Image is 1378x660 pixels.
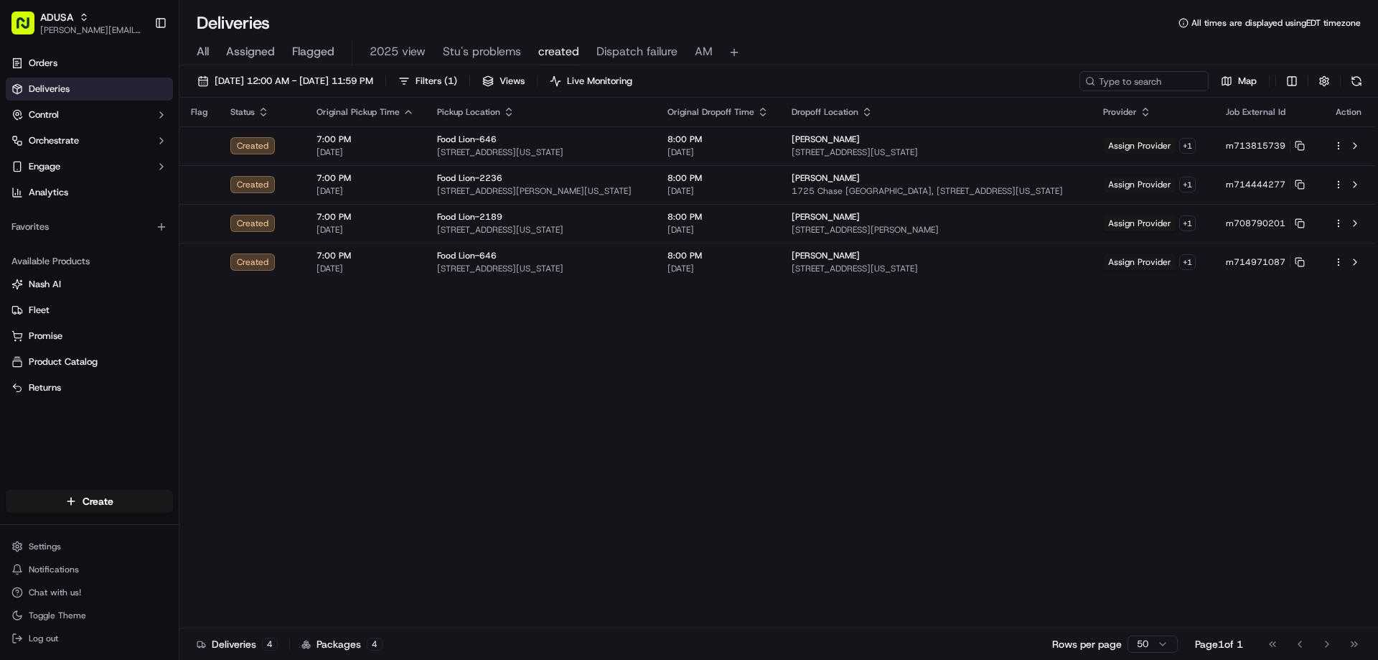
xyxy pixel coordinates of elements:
[6,490,173,513] button: Create
[437,147,645,158] span: [STREET_ADDRESS][US_STATE]
[1226,218,1285,229] span: m708790201
[215,75,373,88] span: [DATE] 12:00 AM - [DATE] 11:59 PM
[667,185,769,197] span: [DATE]
[667,134,769,145] span: 8:00 PM
[6,350,173,373] button: Product Catalog
[567,75,632,88] span: Live Monitoring
[191,106,207,118] span: Flag
[792,134,860,145] span: [PERSON_NAME]
[29,160,60,173] span: Engage
[197,11,270,34] h1: Deliveries
[416,75,457,88] span: Filters
[792,185,1080,197] span: 1725 Chase [GEOGRAPHIC_DATA], [STREET_ADDRESS][US_STATE]
[83,494,113,508] span: Create
[792,106,858,118] span: Dropoff Location
[443,43,521,60] span: Stu's problems
[317,263,414,274] span: [DATE]
[6,52,173,75] a: Orders
[6,628,173,649] button: Log out
[667,250,769,261] span: 8:00 PM
[29,330,62,343] span: Promise
[1195,637,1243,651] div: Page 1 of 1
[6,103,173,126] button: Control
[6,78,173,101] a: Deliveries
[1179,215,1196,231] button: +1
[40,24,143,36] span: [PERSON_NAME][EMAIL_ADDRESS][PERSON_NAME][DOMAIN_NAME]
[667,211,769,223] span: 8:00 PM
[11,381,167,394] a: Returns
[667,106,754,118] span: Original Dropoff Time
[1103,215,1176,231] span: Assign Provider
[667,172,769,184] span: 8:00 PM
[292,43,334,60] span: Flagged
[437,134,497,145] span: Food Lion-646
[197,43,209,60] span: All
[1103,254,1176,270] span: Assign Provider
[11,330,167,343] a: Promise
[1226,106,1285,118] span: Job External Id
[230,106,255,118] span: Status
[6,250,173,273] div: Available Products
[1226,179,1285,190] span: m714444277
[29,304,50,317] span: Fleet
[317,134,414,145] span: 7:00 PM
[6,215,173,238] div: Favorites
[1226,256,1285,268] span: m714971087
[29,278,61,291] span: Nash AI
[476,71,531,91] button: Views
[317,211,414,223] span: 7:00 PM
[6,155,173,178] button: Engage
[29,564,79,575] span: Notifications
[6,129,173,152] button: Orchestrate
[317,250,414,261] span: 7:00 PM
[1191,17,1361,29] span: All times are displayed using EDT timezone
[11,304,167,317] a: Fleet
[317,106,400,118] span: Original Pickup Time
[1226,218,1305,229] button: m708790201
[317,224,414,236] span: [DATE]
[1226,140,1305,152] button: m713815739
[444,75,457,88] span: ( 1 )
[543,71,639,91] button: Live Monitoring
[40,10,73,24] span: ADUSA
[1226,140,1285,152] span: m713815739
[6,299,173,322] button: Fleet
[6,325,173,348] button: Promise
[437,185,645,197] span: [STREET_ADDRESS][PERSON_NAME][US_STATE]
[1226,179,1305,190] button: m714444277
[1346,71,1367,91] button: Refresh
[437,250,497,261] span: Food Lion-646
[226,43,275,60] span: Assigned
[6,273,173,296] button: Nash AI
[1103,138,1176,154] span: Assign Provider
[29,587,81,598] span: Chat with us!
[1334,106,1364,118] div: Action
[500,75,525,88] span: Views
[437,224,645,236] span: [STREET_ADDRESS][US_STATE]
[695,43,713,60] span: AM
[1214,71,1263,91] button: Map
[29,186,68,199] span: Analytics
[1179,138,1196,154] button: +1
[6,6,149,40] button: ADUSA[PERSON_NAME][EMAIL_ADDRESS][PERSON_NAME][DOMAIN_NAME]
[437,211,502,223] span: Food Lion-2189
[6,559,173,580] button: Notifications
[1052,637,1122,651] p: Rows per page
[29,541,61,552] span: Settings
[11,278,167,291] a: Nash AI
[6,605,173,626] button: Toggle Theme
[6,181,173,204] a: Analytics
[29,610,86,621] span: Toggle Theme
[301,637,383,651] div: Packages
[1238,75,1257,88] span: Map
[792,211,860,223] span: [PERSON_NAME]
[1179,177,1196,192] button: +1
[29,57,57,70] span: Orders
[317,172,414,184] span: 7:00 PM
[370,43,426,60] span: 2025 view
[197,637,278,651] div: Deliveries
[437,106,500,118] span: Pickup Location
[792,224,1080,236] span: [STREET_ADDRESS][PERSON_NAME]
[437,263,645,274] span: [STREET_ADDRESS][US_STATE]
[596,43,678,60] span: Dispatch failure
